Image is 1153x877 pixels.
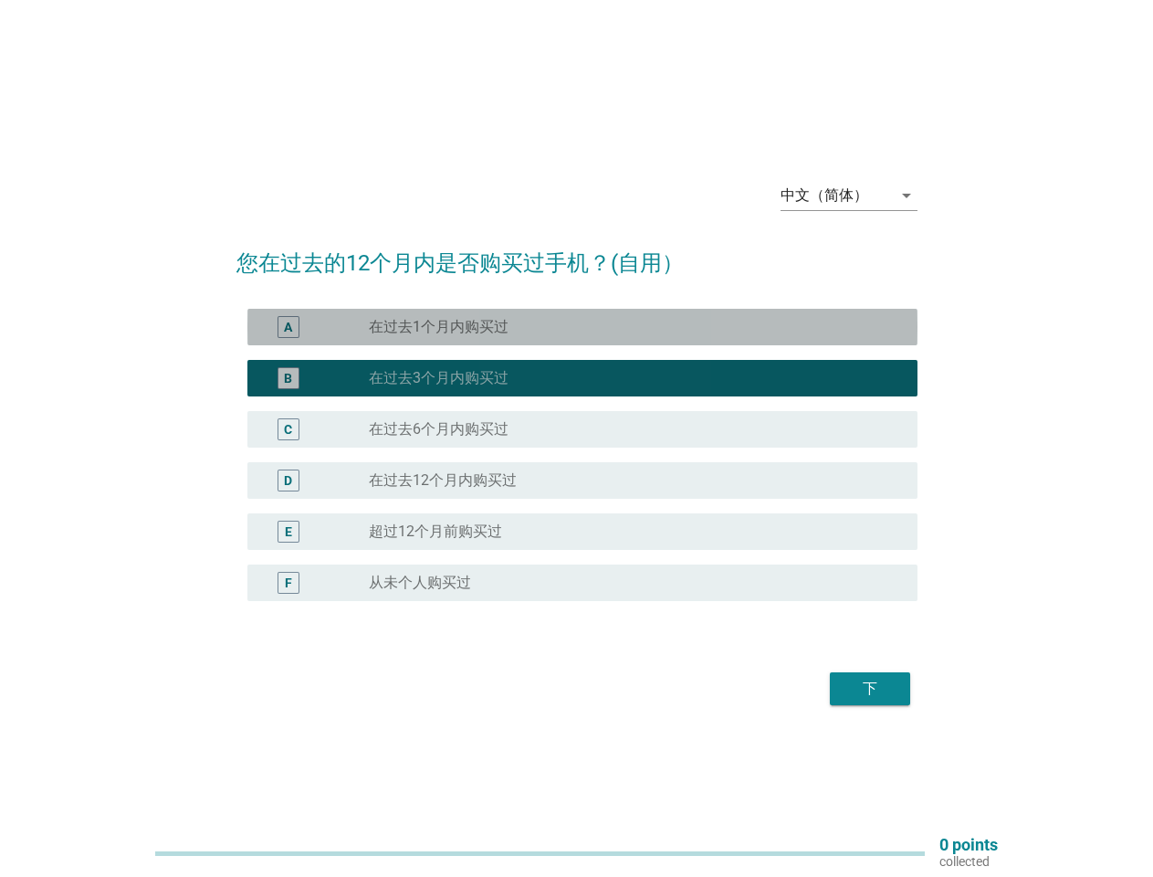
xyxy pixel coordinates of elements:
[781,187,868,204] div: 中文（简体）
[284,471,292,491] div: D
[284,318,292,337] div: A
[369,574,471,592] label: 从未个人购买过
[369,369,508,387] label: 在过去3个月内购买过
[285,523,292,542] div: E
[369,523,502,541] label: 超过12个月前购买过
[896,185,917,206] i: arrow_drop_down
[830,672,910,705] button: 下
[284,420,292,439] div: C
[369,420,508,438] label: 在过去6个月内购买过
[236,228,917,280] h2: 您在过去的12个月内是否购买过手机？(自用）
[939,837,998,853] p: 0 points
[284,369,292,388] div: B
[285,574,292,593] div: F
[369,471,517,490] label: 在过去12个月内购买过
[369,318,508,336] label: 在过去1个月内购买过
[844,678,896,700] div: 下
[939,853,998,870] p: collected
